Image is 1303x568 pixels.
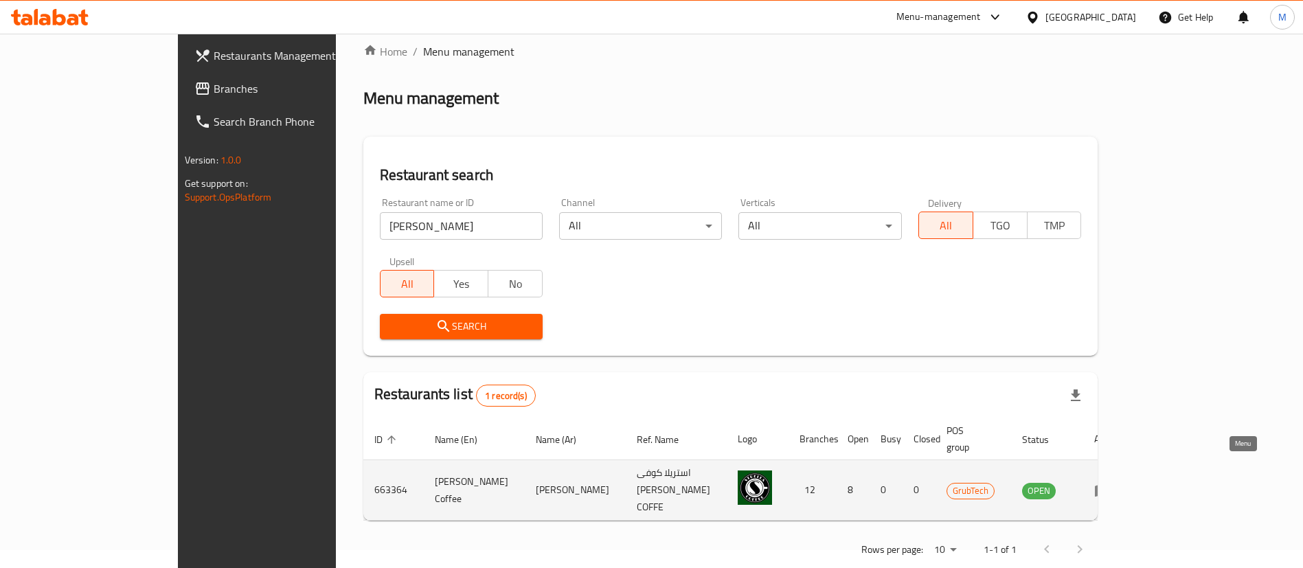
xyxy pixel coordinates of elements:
button: TMP [1027,212,1082,239]
span: All [386,274,429,294]
th: Branches [789,418,837,460]
h2: Restaurants list [374,384,536,407]
div: All [559,212,722,240]
div: Total records count [476,385,536,407]
input: Search for restaurant name or ID.. [380,212,543,240]
a: Support.OpsPlatform [185,188,272,206]
div: Menu-management [896,9,981,25]
p: Rows per page: [861,541,923,558]
button: Search [380,314,543,339]
th: Open [837,418,870,460]
span: 1.0.0 [220,151,242,169]
td: [PERSON_NAME] [525,460,626,521]
button: No [488,270,543,297]
span: Search Branch Phone [214,113,385,130]
a: Restaurants Management [183,39,396,72]
td: 0 [903,460,936,521]
span: Branches [214,80,385,97]
th: Closed [903,418,936,460]
span: Get support on: [185,174,248,192]
span: Name (En) [435,431,495,448]
span: Menu management [423,43,514,60]
span: All [925,216,968,236]
td: 0 [870,460,903,521]
span: TGO [979,216,1022,236]
td: 12 [789,460,837,521]
span: TMP [1033,216,1076,236]
td: [PERSON_NAME] Coffee [424,460,525,521]
button: All [380,270,435,297]
div: Rows per page: [929,540,962,560]
span: No [494,274,537,294]
h2: Menu management [363,87,499,109]
span: Search [391,318,532,335]
span: OPEN [1022,483,1056,499]
th: Action [1083,418,1131,460]
span: Yes [440,274,483,294]
th: Busy [870,418,903,460]
span: Status [1022,431,1067,448]
td: استريلا كوفى [PERSON_NAME] COFFE [626,460,727,521]
nav: breadcrumb [363,43,1098,60]
h2: Restaurant search [380,165,1082,185]
img: Strella Coffee [738,470,772,505]
p: 1-1 of 1 [984,541,1017,558]
span: GrubTech [947,483,994,499]
a: Branches [183,72,396,105]
span: M [1278,10,1287,25]
div: Export file [1059,379,1092,412]
div: All [738,212,901,240]
div: [GEOGRAPHIC_DATA] [1045,10,1136,25]
li: / [413,43,418,60]
span: ID [374,431,400,448]
span: Name (Ar) [536,431,594,448]
table: enhanced table [363,418,1131,521]
button: TGO [973,212,1028,239]
span: Ref. Name [637,431,696,448]
span: Restaurants Management [214,47,385,64]
span: 1 record(s) [477,389,535,402]
a: Search Branch Phone [183,105,396,138]
span: Version: [185,151,218,169]
label: Upsell [389,256,415,266]
label: Delivery [928,198,962,207]
span: POS group [947,422,995,455]
button: Yes [433,270,488,297]
td: 8 [837,460,870,521]
button: All [918,212,973,239]
th: Logo [727,418,789,460]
